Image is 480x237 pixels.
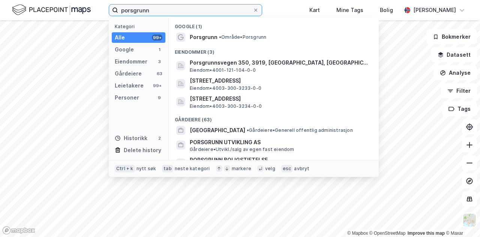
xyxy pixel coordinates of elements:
div: esc [281,165,293,172]
span: Område • Porsgrunn [219,34,266,40]
div: Eiendommer (3) [169,43,379,57]
div: 2 [156,135,162,141]
div: Mine Tags [336,6,363,15]
span: PORSGRUNN UTVIKLING AS [190,138,370,147]
img: logo.f888ab2527a4732fd821a326f86c7f29.svg [12,3,91,17]
span: • [247,127,249,133]
span: Gårdeiere • Utvikl./salg av egen fast eiendom [190,146,294,152]
div: neste kategori [175,166,210,172]
div: Eiendommer [115,57,147,66]
button: Datasett [431,47,477,62]
div: Kategori [115,24,165,29]
div: 63 [156,71,162,77]
span: [STREET_ADDRESS] [190,94,370,103]
div: 3 [156,59,162,65]
a: Improve this map [408,231,445,236]
div: markere [232,166,251,172]
span: [STREET_ADDRESS] [190,76,370,85]
span: Eiendom • 4001-121-104-0-0 [190,67,256,73]
div: Historikk [115,134,147,143]
div: [PERSON_NAME] [413,6,456,15]
span: Eiendom • 4003-300-3233-0-0 [190,85,261,91]
a: OpenStreetMap [369,231,406,236]
a: Mapbox homepage [2,226,35,235]
button: Analyse [433,65,477,80]
div: 1 [156,47,162,53]
div: Kontrollprogram for chat [442,201,480,237]
button: Tags [442,101,477,116]
iframe: Chat Widget [442,201,480,237]
div: velg [265,166,275,172]
div: avbryt [294,166,309,172]
span: Porsgrunnsvegen 350, 3919, [GEOGRAPHIC_DATA], [GEOGRAPHIC_DATA] [190,58,370,67]
div: Kart [309,6,320,15]
div: Bolig [380,6,393,15]
div: tab [162,165,173,172]
div: Ctrl + k [115,165,135,172]
a: Mapbox [347,231,368,236]
div: Gårdeiere [115,69,142,78]
span: Porsgrunn [190,33,217,42]
span: PORSGRUNN BOLIGSTIFTELSE [190,155,370,165]
span: [GEOGRAPHIC_DATA] [190,126,245,135]
span: Eiendom • 4003-300-3234-0-0 [190,103,262,109]
input: Søk på adresse, matrikkel, gårdeiere, leietakere eller personer [118,5,253,16]
button: Bokmerker [426,29,477,44]
div: 99+ [152,35,162,41]
span: • [219,34,221,40]
div: Alle [115,33,125,42]
div: Google (1) [169,18,379,31]
button: Filter [441,83,477,98]
span: Gårdeiere • Generell offentlig administrasjon [247,127,353,133]
div: Gårdeiere (63) [169,111,379,124]
div: Google [115,45,134,54]
div: 9 [156,95,162,101]
div: Personer [115,93,139,102]
div: Leietakere [115,81,144,90]
div: nytt søk [136,166,156,172]
div: 99+ [152,83,162,89]
div: Delete history [124,146,161,155]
